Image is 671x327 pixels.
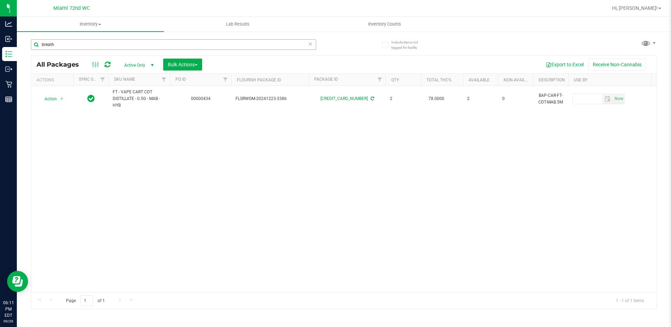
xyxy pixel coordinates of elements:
span: Set Current date [613,94,625,104]
span: All Packages [36,61,86,68]
inline-svg: Inventory [5,51,12,58]
iframe: Resource center [7,271,28,292]
a: Description [539,78,565,82]
input: 1 [80,295,93,306]
a: SKU Name [114,77,135,82]
a: 00000434 [191,96,211,101]
span: select [58,94,66,104]
p: 09/26 [3,319,14,324]
a: Lab Results [164,17,311,32]
inline-svg: Reports [5,96,12,103]
p: 06:11 PM EDT [3,300,14,319]
span: Inventory Counts [359,21,411,27]
span: 1 - 1 of 1 items [610,295,650,306]
div: Actions [36,78,71,82]
span: FT - VAPE CART CDT DISTILLATE - 0.5G - MAB - HYB [113,89,166,109]
button: Export to Excel [541,59,588,71]
inline-svg: Inbound [5,35,12,42]
span: 78.0000 [425,94,448,104]
a: Qty [391,78,399,82]
span: Sync from Compliance System [370,96,374,101]
span: Miami 72nd WC [53,5,90,11]
a: Flourish Package ID [237,78,281,82]
a: Non-Available [504,78,535,82]
span: In Sync [87,94,95,104]
a: Package ID [314,77,338,82]
span: Hi, [PERSON_NAME]! [612,5,658,11]
button: Bulk Actions [163,59,202,71]
span: 0 [502,95,529,102]
a: Available [469,78,490,82]
span: Include items not tagged for facility [391,40,426,50]
span: Lab Results [217,21,259,27]
a: Filter [220,74,231,86]
div: BAP-CAR-FT-CDT-MAB.5M [537,92,564,106]
a: Filter [158,74,170,86]
span: Clear [308,39,313,48]
a: [CREDIT_CARD_NUMBER] [320,96,368,101]
a: Filter [374,74,386,86]
span: select [613,94,624,104]
inline-svg: Retail [5,81,12,88]
span: Action [38,94,57,104]
span: 2 [467,95,494,102]
span: Inventory [17,21,164,27]
button: Receive Non-Cannabis [588,59,646,71]
a: Sync Status [79,77,106,82]
a: Inventory Counts [311,17,458,32]
span: Bulk Actions [168,62,198,67]
a: Total THC% [426,78,452,82]
a: PO ID [175,77,186,82]
span: Page of 1 [60,295,111,306]
span: select [603,94,613,104]
span: 2 [390,95,417,102]
span: FLSRWGM-20241223-3386 [235,95,304,102]
inline-svg: Analytics [5,20,12,27]
a: Use By [574,78,587,82]
a: Inventory [17,17,164,32]
input: Search Package ID, Item Name, SKU, Lot or Part Number... [31,39,316,50]
inline-svg: Outbound [5,66,12,73]
a: Filter [97,74,108,86]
